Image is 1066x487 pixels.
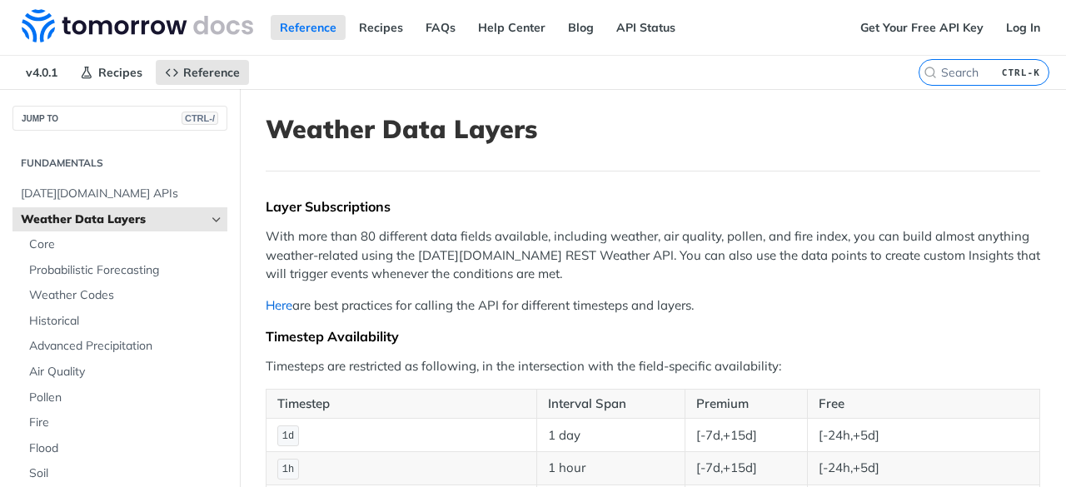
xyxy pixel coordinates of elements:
a: Help Center [469,15,555,40]
th: Free [808,389,1040,419]
p: are best practices for calling the API for different timesteps and layers. [266,296,1040,316]
button: Hide subpages for Weather Data Layers [210,213,223,226]
p: Timesteps are restricted as following, in the intersection with the field-specific availability: [266,357,1040,376]
button: JUMP TOCTRL-/ [12,106,227,131]
a: Fire [21,410,227,435]
span: 1h [282,464,294,475]
p: With more than 80 different data fields available, including weather, air quality, pollen, and fi... [266,227,1040,284]
span: Air Quality [29,364,223,380]
td: [-7d,+15d] [685,419,808,452]
span: Weather Codes [29,287,223,304]
a: FAQs [416,15,465,40]
a: Air Quality [21,360,227,385]
a: Get Your Free API Key [851,15,993,40]
td: [-7d,+15d] [685,452,808,485]
span: [DATE][DOMAIN_NAME] APIs [21,186,223,202]
a: Reference [156,60,249,85]
span: Flood [29,440,223,457]
a: Flood [21,436,227,461]
div: Timestep Availability [266,328,1040,345]
td: 1 day [537,419,685,452]
a: Recipes [350,15,412,40]
a: Blog [559,15,603,40]
th: Interval Span [537,389,685,419]
span: Probabilistic Forecasting [29,262,223,279]
span: Soil [29,465,223,482]
td: 1 hour [537,452,685,485]
span: CTRL-/ [182,112,218,125]
svg: Search [924,66,937,79]
span: 1d [282,430,294,442]
a: Recipes [71,60,152,85]
h2: Fundamentals [12,156,227,171]
th: Premium [685,389,808,419]
span: Recipes [98,65,142,80]
a: Advanced Precipitation [21,334,227,359]
td: [-24h,+5d] [808,452,1040,485]
span: Advanced Precipitation [29,338,223,355]
a: Weather Codes [21,283,227,308]
kbd: CTRL-K [998,64,1044,81]
img: Tomorrow.io Weather API Docs [22,9,253,42]
a: Weather Data LayersHide subpages for Weather Data Layers [12,207,227,232]
a: [DATE][DOMAIN_NAME] APIs [12,181,227,206]
span: Pollen [29,390,223,406]
span: Weather Data Layers [21,211,206,228]
a: Historical [21,309,227,334]
a: Here [266,297,292,313]
h1: Weather Data Layers [266,114,1040,144]
a: Reference [271,15,346,40]
a: Core [21,232,227,257]
span: Historical [29,313,223,330]
a: Log In [997,15,1049,40]
th: Timestep [266,389,537,419]
span: v4.0.1 [17,60,67,85]
span: Reference [183,65,240,80]
a: Soil [21,461,227,486]
span: Core [29,236,223,253]
a: API Status [607,15,685,40]
a: Probabilistic Forecasting [21,258,227,283]
td: [-24h,+5d] [808,419,1040,452]
div: Layer Subscriptions [266,198,1040,215]
span: Fire [29,415,223,431]
a: Pollen [21,385,227,410]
